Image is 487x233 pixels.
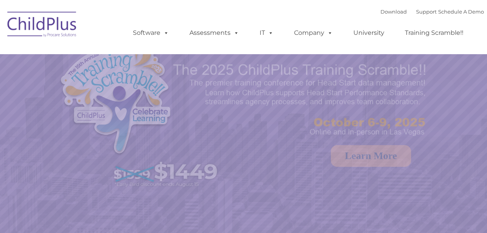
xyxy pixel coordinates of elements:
[252,25,281,41] a: IT
[416,9,437,15] a: Support
[286,25,341,41] a: Company
[331,145,411,167] a: Learn More
[346,25,392,41] a: University
[3,6,81,45] img: ChildPlus by Procare Solutions
[182,25,247,41] a: Assessments
[380,9,407,15] a: Download
[397,25,471,41] a: Training Scramble!!
[125,25,177,41] a: Software
[380,9,484,15] font: |
[438,9,484,15] a: Schedule A Demo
